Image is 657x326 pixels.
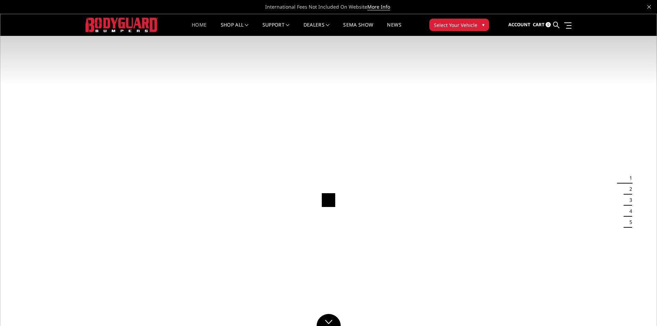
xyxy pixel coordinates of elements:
img: BODYGUARD BUMPERS [86,18,158,32]
a: Dealers [303,22,330,36]
button: 2 of 5 [625,184,632,195]
span: Account [508,21,530,28]
button: Select Your Vehicle [429,19,489,31]
a: Support [262,22,290,36]
span: ▾ [482,21,485,28]
a: Account [508,16,530,34]
button: 5 of 5 [625,217,632,228]
a: Home [192,22,207,36]
button: 3 of 5 [625,195,632,206]
a: News [387,22,401,36]
a: SEMA Show [343,22,373,36]
span: 0 [546,22,551,27]
a: shop all [221,22,249,36]
a: Click to Down [317,314,341,326]
a: More Info [367,3,390,10]
a: Cart 0 [533,16,551,34]
span: Cart [533,21,545,28]
button: 1 of 5 [625,172,632,184]
span: Select Your Vehicle [434,21,477,29]
button: 4 of 5 [625,206,632,217]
